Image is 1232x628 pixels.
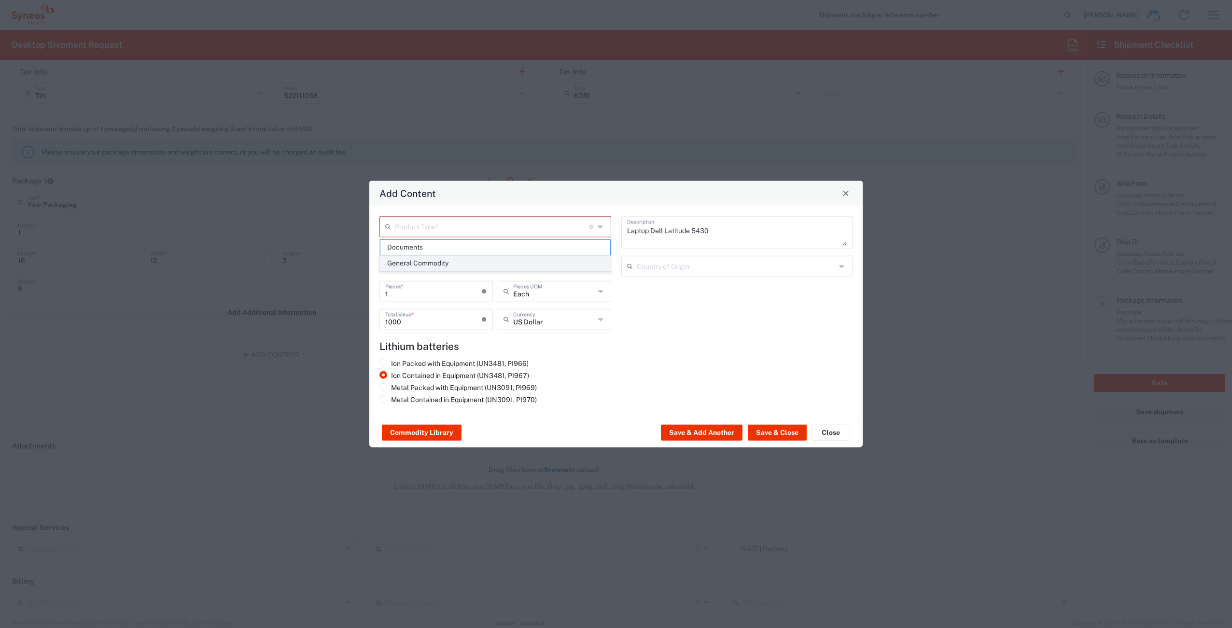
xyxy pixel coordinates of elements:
[661,425,742,440] button: Save & Add Another
[379,395,537,404] label: Metal Contained in Equipment (UN3091, PI970)
[379,237,611,246] div: This field is required
[379,371,529,379] label: Ion Contained in Equipment (UN3481, PI967)
[379,383,537,391] label: Metal Packed with Equipment (UN3091, PI969)
[748,425,807,440] button: Save & Close
[379,359,529,367] label: Ion Packed with Equipment (UN3481, PI966)
[379,340,853,352] h4: Lithium batteries
[379,186,436,200] h4: Add Content
[812,425,850,440] button: Close
[839,186,853,200] button: Close
[380,240,610,255] span: Documents
[380,256,610,271] span: General Commodity
[382,425,462,440] button: Commodity Library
